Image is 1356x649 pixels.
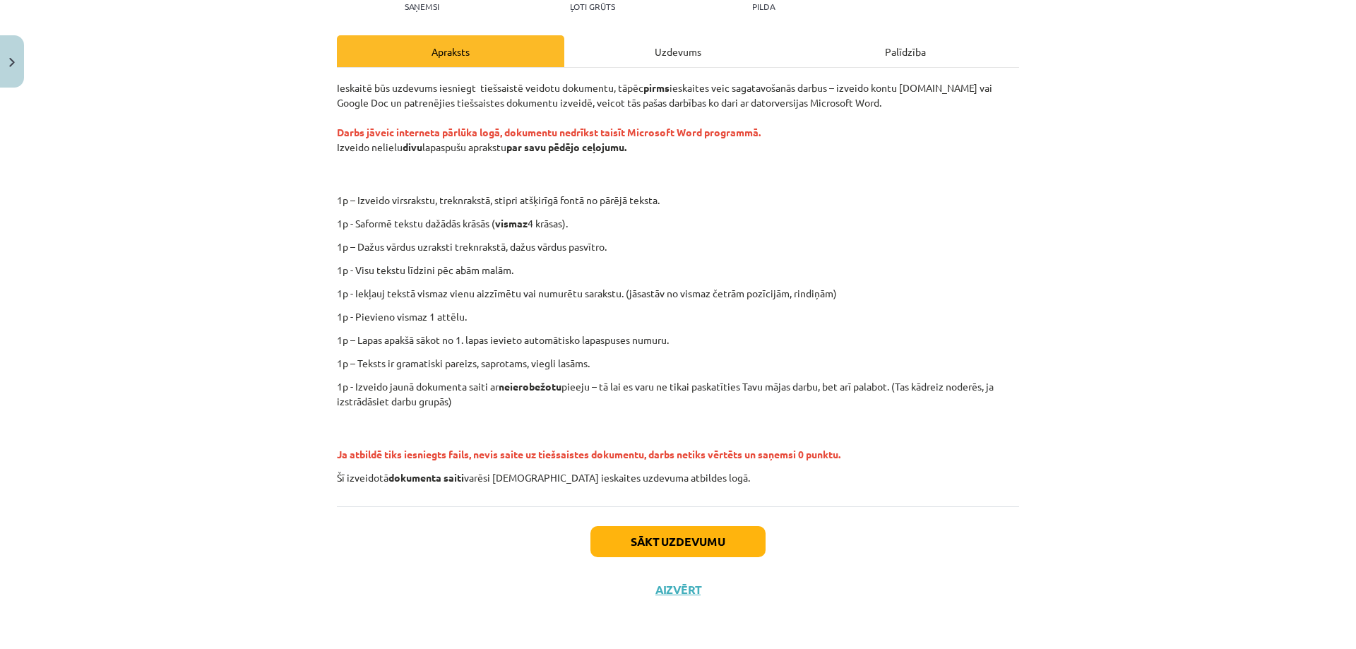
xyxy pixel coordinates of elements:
[499,380,561,393] strong: neierobežotu
[388,471,464,484] strong: dokumenta saiti
[337,286,1019,301] p: 1p - Iekļauj tekstā vismaz vienu aizzīmētu vai numurētu sarakstu. (jāsastāv no vismaz četrām pozī...
[403,141,422,153] strong: divu
[337,126,761,138] strong: Darbs jāveic interneta pārlūka logā, dokumentu nedrīkst taisīt Microsoft Word programmā.
[651,583,705,597] button: Aizvērt
[337,81,1019,184] p: Ieskaitē būs uzdevums iesniegt tiešsaistē veidotu dokumentu, tāpēc ieskaites veic sagatavošanās d...
[495,217,528,230] strong: vismaz
[337,263,1019,278] p: 1p - Visu tekstu līdzini pēc abām malām.
[399,1,445,11] p: Saņemsi
[337,309,1019,324] p: 1p - Pievieno vismaz 1 attēlu.
[570,1,615,11] p: Ļoti grūts
[337,216,1019,231] p: 1p - Saformē tekstu dažādās krāsās ( 4 krāsas).
[792,35,1019,67] div: Palīdzība
[506,141,626,153] strong: par savu pēdējo ceļojumu.
[337,448,840,460] span: Ja atbildē tiks iesniegts fails, nevis saite uz tiešsaistes dokumentu, darbs netiks vērtēts un sa...
[752,1,775,11] p: pilda
[337,239,1019,254] p: 1p – Dažus vārdus uzraksti treknrakstā, dažus vārdus pasvītro.
[643,81,670,94] strong: pirms
[564,35,792,67] div: Uzdevums
[590,526,766,557] button: Sākt uzdevumu
[9,58,15,67] img: icon-close-lesson-0947bae3869378f0d4975bcd49f059093ad1ed9edebbc8119c70593378902aed.svg
[337,356,1019,371] p: 1p – Teksts ir gramatiski pareizs, saprotams, viegli lasāms.
[337,35,564,67] div: Apraksts
[337,470,1019,485] p: Šī izveidotā varēsi [DEMOGRAPHIC_DATA] ieskaites uzdevuma atbildes logā.
[337,379,1019,409] p: 1p - Izveido jaunā dokumenta saiti ar pieeju – tā lai es varu ne tikai paskatīties Tavu mājas dar...
[417,193,1033,208] p: 1p – Izveido virsrakstu, treknrakstā, stipri atšķirīgā fontā no pārējā teksta.
[337,333,1019,347] p: 1p – Lapas apakšā sākot no 1. lapas ievieto automātisko lapaspuses numuru.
